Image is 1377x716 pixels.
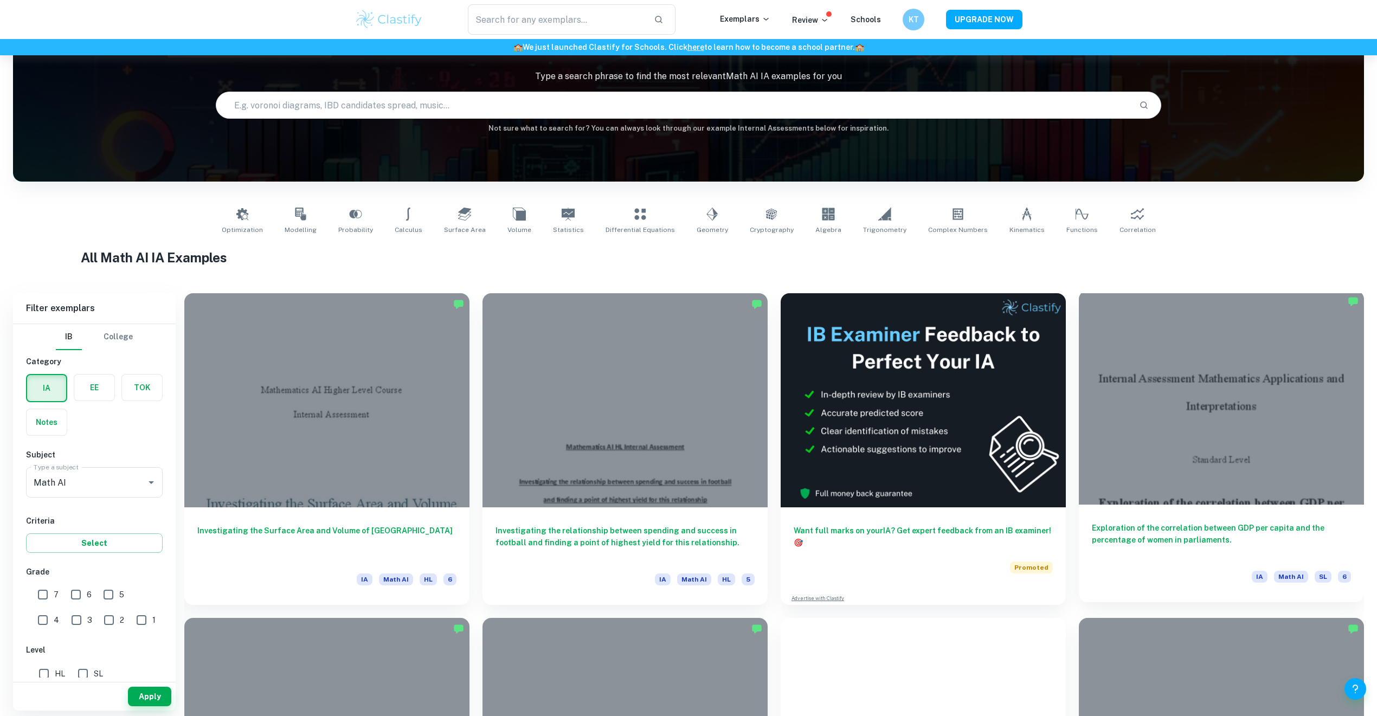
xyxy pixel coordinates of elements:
[34,462,79,472] label: Type a subject
[26,356,163,367] h6: Category
[507,225,531,235] span: Volume
[13,293,176,324] h6: Filter exemplars
[26,644,163,656] h6: Level
[355,9,423,30] img: Clastify logo
[855,43,864,51] span: 🏫
[928,225,988,235] span: Complex Numbers
[87,614,92,626] span: 3
[482,293,768,605] a: Investigating the relationship between spending and success in football and finding a point of hi...
[655,573,671,585] span: IA
[1066,225,1098,235] span: Functions
[453,299,464,309] img: Marked
[1348,623,1359,634] img: Marked
[718,573,735,585] span: HL
[792,14,829,26] p: Review
[222,225,263,235] span: Optimization
[144,475,159,490] button: Open
[128,687,171,706] button: Apply
[1344,678,1366,700] button: Help and Feedback
[285,225,317,235] span: Modelling
[1135,96,1153,114] button: Search
[468,4,645,35] input: Search for any exemplars...
[513,43,523,51] span: 🏫
[74,375,114,401] button: EE
[13,123,1364,134] h6: Not sure what to search for? You can always look through our example Internal Assessments below f...
[56,324,82,350] button: IB
[553,225,584,235] span: Statistics
[1009,225,1045,235] span: Kinematics
[87,589,92,601] span: 6
[120,614,124,626] span: 2
[56,324,133,350] div: Filter type choice
[815,225,841,235] span: Algebra
[27,375,66,401] button: IA
[2,41,1375,53] h6: We just launched Clastify for Schools. Click to learn how to become a school partner.
[338,225,373,235] span: Probability
[781,293,1066,605] a: Want full marks on yourIA? Get expert feedback from an IB examiner!PromotedAdvertise with Clastify
[687,43,704,51] a: here
[54,589,59,601] span: 7
[851,15,881,24] a: Schools
[750,225,794,235] span: Cryptography
[184,293,469,605] a: Investigating the Surface Area and Volume of [GEOGRAPHIC_DATA]IAMath AIHL6
[395,225,422,235] span: Calculus
[197,525,456,560] h6: Investigating the Surface Area and Volume of [GEOGRAPHIC_DATA]
[453,623,464,634] img: Marked
[26,515,163,527] h6: Criteria
[379,573,413,585] span: Math AI
[781,293,1066,507] img: Thumbnail
[444,225,486,235] span: Surface Area
[1348,296,1359,307] img: Marked
[357,573,372,585] span: IA
[54,614,59,626] span: 4
[903,9,924,30] button: KT
[81,248,1297,267] h1: All Math AI IA Examples
[751,623,762,634] img: Marked
[1119,225,1156,235] span: Correlation
[94,668,103,680] span: SL
[27,409,67,435] button: Notes
[26,566,163,578] h6: Grade
[794,525,1053,549] h6: Want full marks on your IA ? Get expert feedback from an IB examiner!
[119,589,124,601] span: 5
[1338,571,1351,583] span: 6
[420,573,437,585] span: HL
[792,595,844,602] a: Advertise with Clastify
[496,525,755,560] h6: Investigating the relationship between spending and success in football and finding a point of hi...
[122,375,162,401] button: TOK
[751,299,762,309] img: Marked
[742,573,755,585] span: 5
[1315,571,1331,583] span: SL
[946,10,1022,29] button: UPGRADE NOW
[1274,571,1308,583] span: Math AI
[55,668,65,680] span: HL
[697,225,728,235] span: Geometry
[13,70,1364,83] p: Type a search phrase to find the most relevant Math AI IA examples for you
[216,90,1130,120] input: E.g. voronoi diagrams, IBD candidates spread, music...
[443,573,456,585] span: 6
[26,533,163,553] button: Select
[104,324,133,350] button: College
[606,225,675,235] span: Differential Equations
[152,614,156,626] span: 1
[1079,293,1364,605] a: Exploration of the correlation between GDP per capita and the percentage of women in parliaments....
[908,14,920,25] h6: KT
[677,573,711,585] span: Math AI
[1092,522,1351,558] h6: Exploration of the correlation between GDP per capita and the percentage of women in parliaments.
[863,225,906,235] span: Trigonometry
[720,13,770,25] p: Exemplars
[26,449,163,461] h6: Subject
[794,538,803,547] span: 🎯
[1252,571,1267,583] span: IA
[1010,562,1053,573] span: Promoted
